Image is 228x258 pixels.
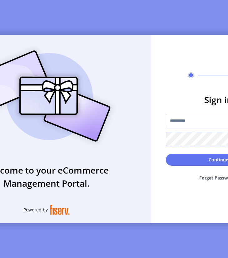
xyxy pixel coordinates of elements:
[23,206,48,213] span: Powered by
